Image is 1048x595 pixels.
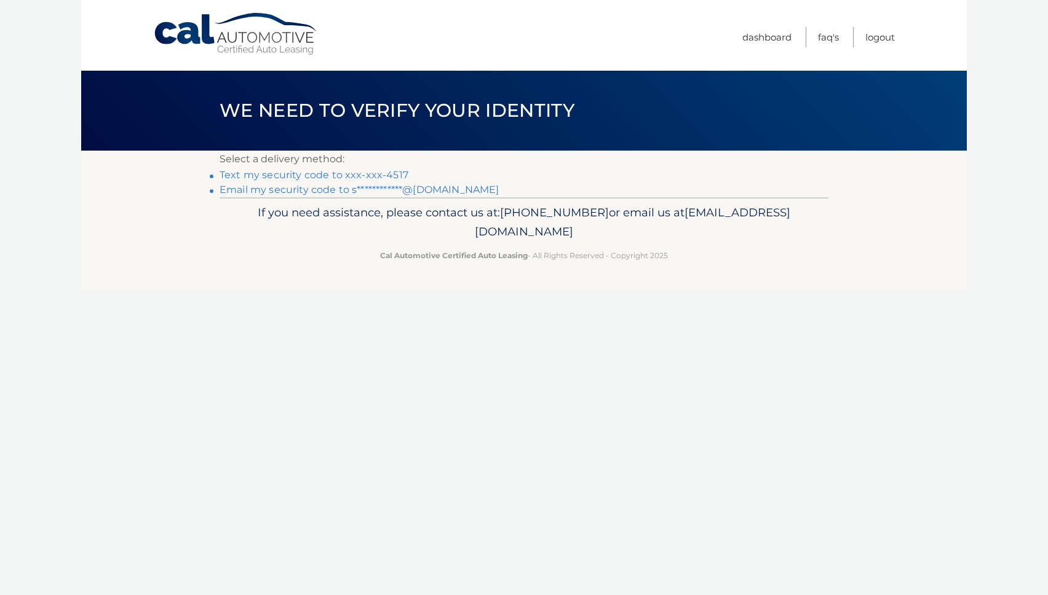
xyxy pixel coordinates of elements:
strong: Cal Automotive Certified Auto Leasing [380,251,528,260]
p: - All Rights Reserved - Copyright 2025 [228,249,820,262]
a: Text my security code to xxx-xxx-4517 [220,169,408,181]
span: [PHONE_NUMBER] [500,205,609,219]
a: Dashboard [742,27,792,47]
a: Cal Automotive [153,12,319,56]
a: Logout [865,27,895,47]
span: We need to verify your identity [220,99,574,122]
p: If you need assistance, please contact us at: or email us at [228,203,820,242]
a: FAQ's [818,27,839,47]
p: Select a delivery method: [220,151,828,168]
